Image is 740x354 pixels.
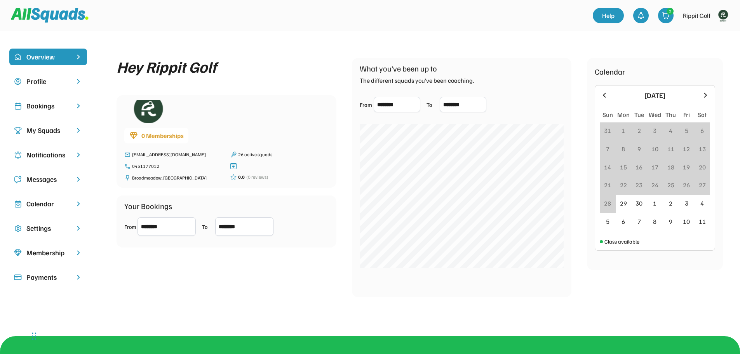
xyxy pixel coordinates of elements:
div: To [202,223,214,231]
div: 21 [604,180,611,190]
div: 4 [669,126,672,135]
div: 7 [606,144,609,153]
div: 3 [653,126,656,135]
div: 2 [669,199,672,208]
img: chevron-right.svg [75,176,82,183]
div: 4 [700,199,704,208]
div: 27 [699,180,706,190]
div: Mon [617,110,630,119]
div: 6 [700,126,704,135]
div: 3 [685,199,688,208]
div: 5 [606,217,609,226]
a: Help [593,8,624,23]
div: Wed [649,110,661,119]
div: Tue [634,110,644,119]
div: [DATE] [613,90,697,101]
div: 11 [667,144,674,153]
div: My Squads [26,125,70,136]
div: 10 [651,144,658,153]
div: Thu [665,110,676,119]
div: The different squads you’ve been coaching. [360,76,474,85]
img: home-smile.svg [14,53,22,61]
div: 7 [637,217,641,226]
div: 19 [683,162,690,172]
img: Icon%20copy%205.svg [14,176,22,183]
div: Calendar [26,199,70,209]
div: 23 [636,180,642,190]
div: Rippit Golf [683,11,710,20]
div: What you’ve been up to [360,63,437,74]
img: Icon%20copy%202.svg [14,102,22,110]
div: Hey Rippit Golf [117,58,216,75]
img: user-circle.svg [14,78,22,85]
img: Icon%20copy%204.svg [14,151,22,159]
img: chevron-right.svg [75,78,82,85]
div: Profile [26,76,70,87]
div: 31 [604,126,611,135]
img: chevron-right.svg [75,225,82,232]
div: 12 [683,144,690,153]
div: 10 [683,217,690,226]
div: 1 [622,126,625,135]
div: 0451177012 [132,163,223,170]
div: 18 [667,162,674,172]
img: chevron-right.svg [75,151,82,159]
div: From [124,223,136,231]
div: 25 [667,180,674,190]
div: [EMAIL_ADDRESS][DOMAIN_NAME] [132,151,223,158]
div: 26 active squads [238,151,329,158]
img: Rippitlogov2_green.png [715,8,731,23]
img: chevron-right.svg [75,102,82,110]
div: 24 [651,180,658,190]
div: 8 [653,217,656,226]
div: 22 [620,180,627,190]
div: 0 Memberships [141,131,184,140]
div: 6 [622,217,625,226]
div: Broadmeadow, [GEOGRAPHIC_DATA] [132,174,223,181]
div: 29 [620,199,627,208]
img: chevron-right.svg [75,127,82,134]
div: Calendar [595,66,625,77]
div: 28 [604,199,611,208]
div: Messages [26,174,70,185]
div: 9 [637,144,641,153]
div: 9 [669,217,672,226]
div: 11 [699,217,706,226]
img: chevron-right.svg [75,200,82,208]
div: Notifications [26,150,70,160]
div: 14 [604,162,611,172]
div: 1 [653,199,656,208]
div: 0.0 [238,174,245,181]
div: Sat [698,110,707,119]
div: Overview [26,52,70,62]
img: Icon%20copy%207.svg [14,200,22,208]
img: bell-03%20%281%29.svg [637,12,645,19]
img: chevron-right.svg [75,249,82,256]
div: To [427,101,438,109]
div: Your Bookings [124,200,172,212]
img: Squad%20Logo.svg [11,8,89,23]
div: 17 [651,162,658,172]
img: Rippitlogov2_green.png [124,100,171,123]
div: 16 [636,162,642,172]
div: Membership [26,248,70,258]
img: Icon%20copy%2016.svg [14,225,22,232]
div: From [360,101,372,109]
img: Icon%20copy%203.svg [14,127,22,134]
div: Bookings [26,101,70,111]
img: chevron-right%20copy%203.svg [75,53,82,61]
div: 2 [667,8,673,14]
div: 2 [637,126,641,135]
img: shopping-cart-01%20%281%29.svg [662,12,670,19]
img: Icon%20copy%208.svg [14,249,22,257]
div: 8 [622,144,625,153]
div: 5 [685,126,688,135]
div: Sun [602,110,613,119]
div: Settings [26,223,70,234]
div: 20 [699,162,706,172]
div: Fri [683,110,690,119]
div: 15 [620,162,627,172]
div: 30 [636,199,642,208]
div: 26 [683,180,690,190]
div: (0 reviews) [246,174,268,181]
